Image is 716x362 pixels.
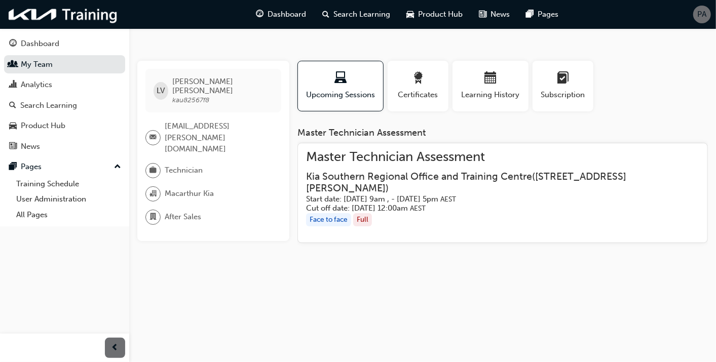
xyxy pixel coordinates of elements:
span: Learning History [460,89,521,101]
div: Search Learning [20,100,77,111]
a: User Administration [12,191,125,207]
button: Upcoming Sessions [297,61,384,111]
button: Certificates [388,61,448,111]
span: news-icon [9,142,17,151]
span: kau82567f8 [172,96,209,104]
h5: Start date: [DATE] 9am , - [DATE] 5pm [306,194,683,204]
span: learningplan-icon [557,72,569,86]
span: laptop-icon [334,72,347,86]
span: chart-icon [9,81,17,90]
img: kia-training [5,4,122,25]
a: car-iconProduct Hub [399,4,471,25]
span: pages-icon [526,8,534,21]
span: car-icon [407,8,414,21]
a: Analytics [4,75,125,94]
div: Pages [21,161,42,173]
span: Upcoming Sessions [306,89,375,101]
button: DashboardMy TeamAnalyticsSearch LearningProduct HubNews [4,32,125,157]
div: News [21,141,40,152]
div: Master Technician Assessment [297,128,708,139]
span: email-icon [149,131,157,144]
span: Australian Eastern Standard Time AEST [410,204,426,213]
span: pages-icon [9,163,17,172]
span: up-icon [114,160,121,174]
span: Master Technician Assessment [306,151,699,163]
a: Training Schedule [12,176,125,192]
span: people-icon [9,60,17,69]
button: Learning History [453,61,529,111]
div: Face to face [306,213,351,227]
span: calendar-icon [484,72,497,86]
span: Search Learning [334,9,391,20]
span: briefcase-icon [149,164,157,177]
span: Subscription [540,89,586,101]
a: news-iconNews [471,4,518,25]
button: Subscription [533,61,593,111]
h3: Kia Southern Regional Office and Training Centre ( [STREET_ADDRESS][PERSON_NAME] ) [306,171,683,194]
span: [PERSON_NAME] [PERSON_NAME] [172,77,273,95]
span: Australian Eastern Standard Time AEST [440,195,456,204]
span: award-icon [412,72,424,86]
span: guage-icon [256,8,264,21]
div: Dashboard [21,38,59,50]
span: News [491,9,510,20]
a: Search Learning [4,96,125,115]
span: Dashboard [268,9,307,20]
span: PA [698,9,707,20]
span: Macarthur Kia [165,188,214,199]
div: Full [353,213,372,227]
span: news-icon [479,8,487,21]
span: Technician [165,165,203,176]
span: Product Hub [419,9,463,20]
a: News [4,137,125,156]
span: LV [157,85,165,97]
span: After Sales [165,211,201,223]
span: search-icon [9,101,16,110]
button: Pages [4,157,125,176]
span: Certificates [395,89,441,101]
a: pages-iconPages [518,4,567,25]
a: Dashboard [4,34,125,53]
span: car-icon [9,122,17,131]
span: guage-icon [9,39,17,49]
span: prev-icon [111,342,119,354]
div: Product Hub [21,120,65,132]
span: Pages [538,9,559,20]
a: Master Technician AssessmentKia Southern Regional Office and Training Centre([STREET_ADDRESS][PER... [306,151,699,235]
a: guage-iconDashboard [248,4,315,25]
a: Product Hub [4,116,125,135]
a: My Team [4,55,125,74]
div: Analytics [21,79,52,91]
a: All Pages [12,207,125,223]
span: [EMAIL_ADDRESS][PERSON_NAME][DOMAIN_NAME] [165,120,273,155]
h5: Cut off date: [DATE] 12:00am [306,204,683,213]
span: search-icon [323,8,330,21]
button: PA [693,6,711,23]
span: organisation-icon [149,187,157,200]
a: search-iconSearch Learning [315,4,399,25]
span: department-icon [149,211,157,224]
